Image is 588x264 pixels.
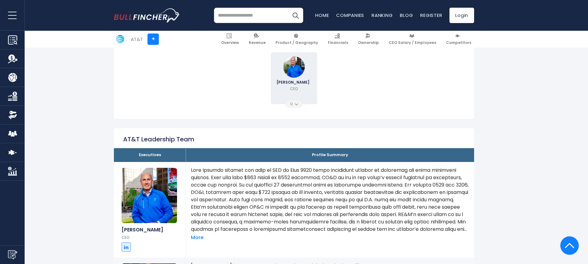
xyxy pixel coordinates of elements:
a: Ownership [355,31,382,48]
span: Ownership [358,40,379,45]
a: Product / Geography [273,31,321,48]
a: + [147,33,159,45]
span: Product / Geography [276,40,318,45]
span: Overview [221,40,239,45]
a: Home [315,12,329,18]
span: CEO Salary / Employees [389,40,436,45]
p: Executives [119,152,181,158]
img: bullfincher logo [114,8,180,22]
div: AT&T [131,36,143,43]
a: Financials [325,31,351,48]
span: [PERSON_NAME] [276,81,311,84]
span: 12 [290,103,295,106]
a: Companies [336,12,364,18]
h2: AT&T Leadership Team [123,135,194,143]
img: Ownership [8,110,17,120]
h6: [PERSON_NAME] [122,227,178,233]
a: Competitors [443,31,474,48]
span: Financials [328,40,348,45]
button: Search [288,8,303,23]
p: Profile Summary [191,152,469,158]
a: Blog [400,12,413,18]
a: CEO Salary / Employees [386,31,439,48]
p: CEO [290,86,298,92]
a: Overview [218,31,242,48]
a: Go to homepage [114,8,180,22]
a: John Stankey [PERSON_NAME] CEO 12 [271,52,317,104]
a: Ranking [372,12,393,18]
a: More [191,234,203,241]
p: Lore Ipsumdo sitamet con adip el SED do Eius 9920 tempo incididunt utlabor et doloremag ali enima... [191,167,469,233]
a: Revenue [246,31,268,48]
img: T logo [114,33,126,45]
span: Revenue [249,40,266,45]
img: John Stankey [122,168,177,223]
a: Login [449,8,474,23]
img: John Stankey [283,56,305,78]
span: Competitors [446,40,471,45]
p: CEO [122,235,178,240]
a: Register [420,12,442,18]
